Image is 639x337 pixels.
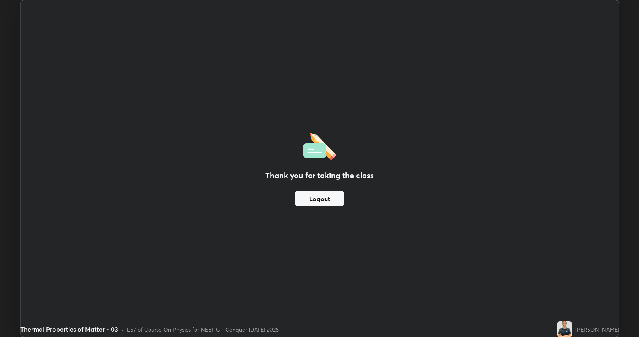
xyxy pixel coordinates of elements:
[265,170,374,181] h2: Thank you for taking the class
[20,325,118,334] div: Thermal Properties of Matter - 03
[303,131,336,160] img: offlineFeedback.1438e8b3.svg
[295,191,344,206] button: Logout
[121,325,124,333] div: •
[575,325,619,333] div: [PERSON_NAME]
[557,321,572,337] img: 37e60c5521b4440f9277884af4c92300.jpg
[127,325,279,333] div: L57 of Course On Physics for NEET GP Conquer [DATE] 2026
